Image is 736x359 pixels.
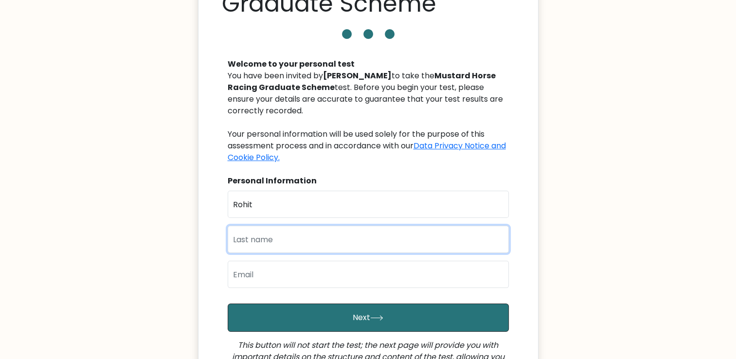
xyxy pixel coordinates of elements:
button: Next [228,304,509,332]
div: Personal Information [228,175,509,187]
input: Email [228,261,509,288]
input: First name [228,191,509,218]
a: Data Privacy Notice and Cookie Policy. [228,140,506,163]
input: Last name [228,226,509,253]
b: [PERSON_NAME] [323,70,392,81]
div: Welcome to your personal test [228,58,509,70]
div: You have been invited by to take the test. Before you begin your test, please ensure your details... [228,70,509,163]
b: Mustard Horse Racing Graduate Scheme [228,70,496,93]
